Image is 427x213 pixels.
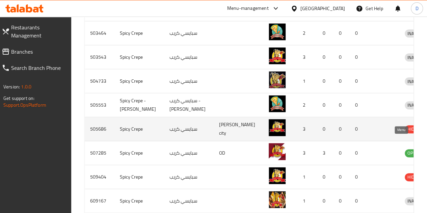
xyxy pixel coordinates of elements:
[214,141,263,165] td: OD
[294,69,317,93] td: 1
[85,189,114,213] td: 609167
[164,69,214,93] td: سبايسي كريب
[3,101,46,109] a: Support.OpsPlatform
[317,165,333,189] td: 0
[85,21,114,45] td: 503464
[333,117,350,141] td: 0
[269,119,286,136] img: Spicy Crepe
[85,93,114,117] td: 505553
[294,165,317,189] td: 1
[11,48,66,56] span: Branches
[85,45,114,69] td: 503543
[214,117,263,141] td: [PERSON_NAME] city
[114,141,164,165] td: Spicy Crepe
[294,21,317,45] td: 2
[269,23,286,40] img: Spicy Crepe
[269,167,286,184] img: Spicy Crepe
[164,165,214,189] td: سبايسي كريب
[405,173,425,181] span: HIDDEN
[294,189,317,213] td: 1
[114,21,164,45] td: Spicy Crepe
[164,189,214,213] td: سبايسي كريب
[85,117,114,141] td: 505686
[415,5,418,12] span: D
[333,141,350,165] td: 0
[269,143,286,160] img: Spicy Crepe
[164,141,214,165] td: سبايسي كريب
[317,117,333,141] td: 0
[333,165,350,189] td: 0
[350,21,366,45] td: 0
[350,141,366,165] td: 0
[3,94,34,103] span: Get support on:
[11,23,66,39] span: Restaurants Management
[21,82,31,91] span: 1.0.0
[317,69,333,93] td: 0
[317,93,333,117] td: 0
[317,21,333,45] td: 0
[350,69,366,93] td: 0
[317,189,333,213] td: 0
[269,47,286,64] img: Spicy Crepe
[164,117,214,141] td: سبايسي كريب
[114,117,164,141] td: Spicy Crepe
[350,93,366,117] td: 0
[164,93,214,117] td: سبايسي كريب - [PERSON_NAME]
[114,45,164,69] td: Spicy Crepe
[294,45,317,69] td: 3
[114,93,164,117] td: Spicy Crepe - [PERSON_NAME]
[350,117,366,141] td: 0
[85,69,114,93] td: 504733
[317,45,333,69] td: 0
[350,45,366,69] td: 0
[350,189,366,213] td: 0
[294,141,317,165] td: 3
[333,45,350,69] td: 0
[300,5,345,12] div: [GEOGRAPHIC_DATA]
[114,69,164,93] td: Spicy Crepe
[350,165,366,189] td: 0
[11,64,66,72] span: Search Branch Phone
[85,141,114,165] td: 507285
[269,95,286,112] img: Spicy Crepe - Makram Ebied
[333,69,350,93] td: 0
[164,45,214,69] td: سبايسي كريب
[269,71,286,88] img: Spicy Crepe
[405,125,425,133] span: HIDDEN
[405,149,421,157] span: OPEN
[333,189,350,213] td: 0
[317,141,333,165] td: 3
[114,165,164,189] td: Spicy Crepe
[294,117,317,141] td: 3
[333,21,350,45] td: 0
[333,93,350,117] td: 0
[164,21,214,45] td: سبايسي كريب
[85,165,114,189] td: 509404
[227,4,269,12] div: Menu-management
[269,191,286,208] img: Spicy Crepe
[114,189,164,213] td: Spicy Crepe
[3,82,20,91] span: Version:
[294,93,317,117] td: 2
